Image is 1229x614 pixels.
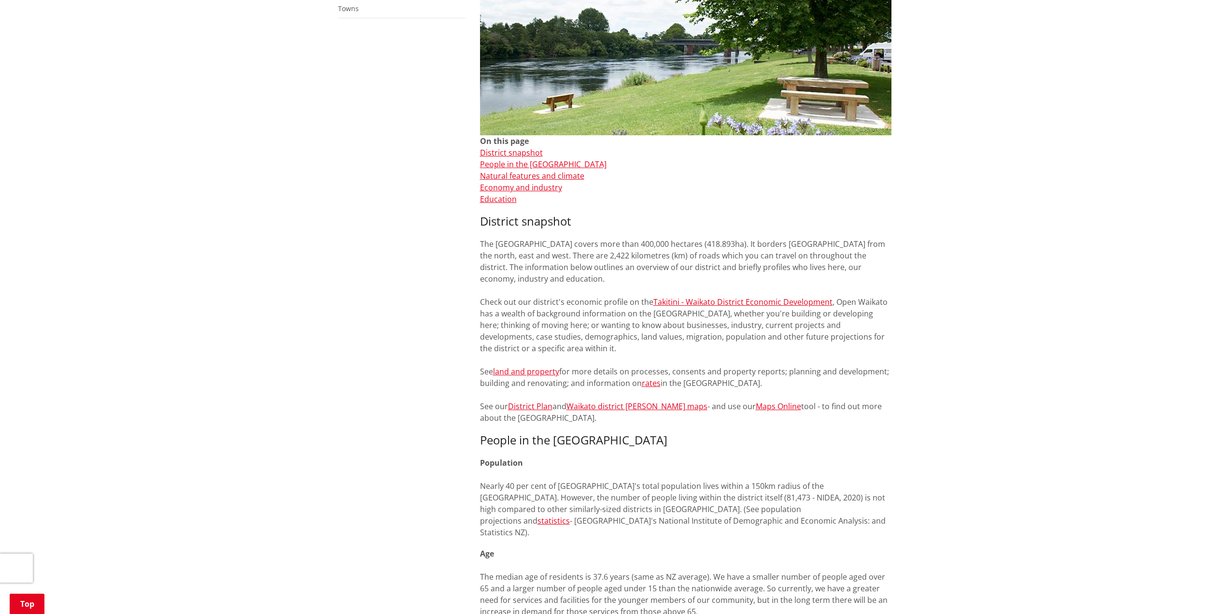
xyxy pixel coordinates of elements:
a: statistics [537,515,570,526]
iframe: Messenger Launcher [1185,573,1219,608]
a: Waikato district [PERSON_NAME] maps [566,401,707,412]
span: - [GEOGRAPHIC_DATA]'s National Institute of Demographic and Economic Analysis: and Statistics NZ). [480,515,886,538]
h3: District snapshot [480,214,891,228]
strong: On this page [480,136,529,146]
a: rates [642,378,661,388]
strong: Age [480,548,494,559]
a: District snapshot [480,147,543,158]
a: land and property [493,366,559,377]
a: Education [480,194,517,204]
h3: People in the [GEOGRAPHIC_DATA] [480,433,891,447]
span: Nearly 40 per cent of [GEOGRAPHIC_DATA]'s total population lives within a 150km radius of the [GE... [480,481,885,526]
a: Top [10,594,44,614]
a: Economy and industry [480,182,562,193]
a: Takitini - Waikato District Economic Development [653,297,833,307]
a: District Plan [508,401,552,412]
a: Maps Online [756,401,801,412]
a: Towns [338,4,359,13]
a: Natural features and climate [480,171,584,181]
a: People in the [GEOGRAPHIC_DATA] [480,159,607,170]
p: The [GEOGRAPHIC_DATA] covers more than 400,000 hectares (418.893ha). It borders [GEOGRAPHIC_DATA]... [480,238,891,424]
strong: Population [480,457,523,468]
